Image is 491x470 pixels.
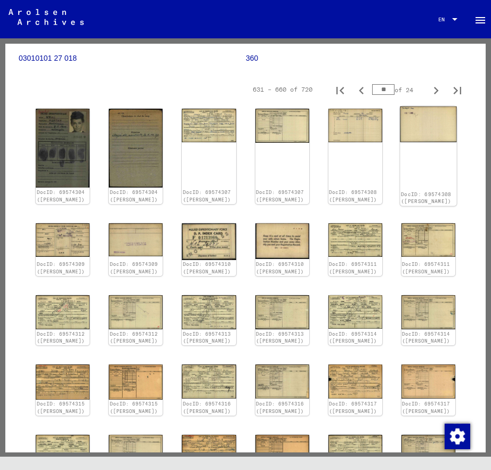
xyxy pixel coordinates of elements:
a: DocID: 69574311 ([PERSON_NAME]) [329,261,377,274]
img: 002.jpg [109,109,163,188]
img: 002.jpg [109,295,163,329]
img: 001.jpg [182,364,236,398]
a: DocID: 69574312 ([PERSON_NAME]) [37,331,85,344]
img: 002.jpg [401,364,455,399]
a: DocID: 69574310 ([PERSON_NAME]) [183,261,231,274]
p: 03010101 27 018 [19,53,245,64]
img: 001.jpg [36,295,90,329]
span: EN [438,17,450,22]
img: 001.jpg [328,109,382,142]
a: DocID: 69574314 ([PERSON_NAME]) [402,331,450,344]
img: 001.jpg [328,223,382,257]
img: 002.jpg [400,107,456,142]
a: DocID: 69574317 ([PERSON_NAME]) [402,401,450,414]
img: 001.jpg [182,435,236,469]
img: 001.jpg [182,223,236,260]
img: 002.jpg [255,364,309,399]
a: DocID: 69574312 ([PERSON_NAME]) [110,331,158,344]
img: 001.jpg [36,109,90,188]
a: DocID: 69574316 ([PERSON_NAME]) [256,401,304,414]
a: DocID: 69574315 ([PERSON_NAME]) [110,401,158,414]
a: DocID: 69574310 ([PERSON_NAME]) [256,261,304,274]
img: 002.jpg [401,435,455,469]
a: DocID: 69574314 ([PERSON_NAME]) [329,331,377,344]
a: DocID: 69574315 ([PERSON_NAME]) [37,401,85,414]
div: 631 – 660 of 720 [253,85,312,94]
button: Next page [425,79,447,100]
button: Previous page [351,79,372,100]
a: DocID: 69574313 ([PERSON_NAME]) [256,331,304,344]
a: DocID: 69574308 ([PERSON_NAME]) [329,189,377,202]
a: DocID: 69574304 ([PERSON_NAME]) [110,189,158,202]
a: DocID: 69574316 ([PERSON_NAME]) [183,401,231,414]
img: 002.jpg [109,435,163,469]
img: 001.jpg [36,223,90,257]
a: DocID: 69574307 ([PERSON_NAME]) [183,189,231,202]
a: DocID: 69574317 ([PERSON_NAME]) [329,401,377,414]
a: DocID: 69574308 ([PERSON_NAME]) [401,191,452,205]
img: 002.jpg [255,109,309,142]
img: 001.jpg [182,109,236,142]
img: 001.jpg [328,435,382,469]
img: 002.jpg [401,295,455,329]
div: of 24 [372,85,425,95]
div: Change consent [444,423,470,449]
img: 001.jpg [36,435,90,469]
a: DocID: 69574313 ([PERSON_NAME]) [183,331,231,344]
mat-icon: Side nav toggle icon [474,14,487,27]
a: DocID: 69574309 ([PERSON_NAME]) [110,261,158,274]
a: DocID: 69574309 ([PERSON_NAME]) [37,261,85,274]
a: DocID: 69574304 ([PERSON_NAME]) [37,189,85,202]
img: 002.jpg [255,435,309,469]
img: 002.jpg [255,223,309,259]
img: Change consent [445,424,470,449]
img: 002.jpg [109,364,163,399]
img: 001.jpg [328,295,382,329]
p: 360 [246,53,472,64]
img: 001.jpg [36,364,90,399]
button: Last page [447,79,468,100]
button: Toggle sidenav [470,9,491,30]
button: First page [329,79,351,100]
a: DocID: 69574311 ([PERSON_NAME]) [402,261,450,274]
img: 002.jpg [401,223,455,257]
img: 002.jpg [109,223,163,257]
img: 002.jpg [255,295,309,329]
a: DocID: 69574307 ([PERSON_NAME]) [256,189,304,202]
img: 001.jpg [328,364,382,398]
img: Arolsen_neg.svg [9,9,84,25]
img: 001.jpg [182,295,236,329]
